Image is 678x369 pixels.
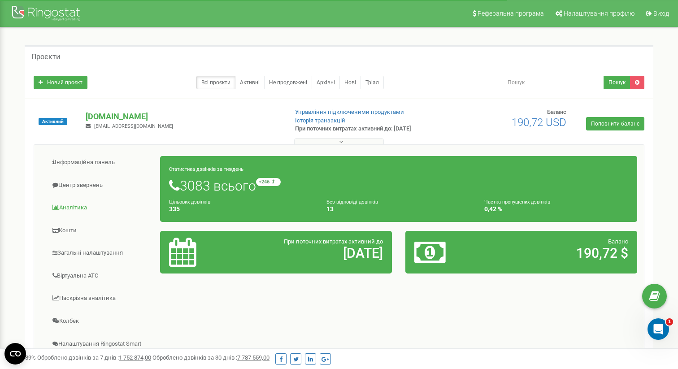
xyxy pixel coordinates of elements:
a: Не продовжені [264,76,312,89]
h4: 13 [326,206,470,213]
a: Тріал [361,76,384,89]
a: Кошти [41,220,161,242]
a: Налаштування Ringostat Smart Phone [41,333,161,363]
span: Оброблено дзвінків за 7 днів : [37,354,151,361]
h2: [DATE] [245,246,383,260]
small: Цільових дзвінків [169,199,210,205]
span: Баланс [547,109,566,115]
span: Активний [39,118,67,125]
h1: 3083 всього [169,178,628,193]
input: Пошук [502,76,604,89]
small: Частка пропущених дзвінків [484,199,550,205]
p: При поточних витратах активний до: [DATE] [295,125,438,133]
small: Без відповіді дзвінків [326,199,378,205]
a: Всі проєкти [196,76,235,89]
span: При поточних витратах активний до [284,238,383,245]
span: [EMAIL_ADDRESS][DOMAIN_NAME] [94,123,173,129]
a: Загальні налаштування [41,242,161,264]
small: +246 [256,178,281,186]
a: Історія транзакцій [295,117,345,124]
a: Поповнити баланс [586,117,644,130]
span: Реферальна програма [478,10,544,17]
a: Архівні [312,76,340,89]
u: 1 752 874,00 [119,354,151,361]
u: 7 787 559,00 [237,354,269,361]
a: Наскрізна аналітика [41,287,161,309]
small: Статистика дзвінків за тиждень [169,166,243,172]
span: Оброблено дзвінків за 30 днів : [152,354,269,361]
h5: Проєкти [31,53,60,61]
span: Вихід [653,10,669,17]
a: Управління підключеними продуктами [295,109,404,115]
p: [DOMAIN_NAME] [86,111,280,122]
h4: 0,42 % [484,206,628,213]
span: Баланс [608,238,628,245]
button: Пошук [604,76,630,89]
span: Налаштування профілю [564,10,635,17]
iframe: Intercom live chat [648,318,669,340]
a: Центр звернень [41,174,161,196]
a: Віртуальна АТС [41,265,161,287]
a: Нові [339,76,361,89]
a: Аналiтика [41,197,161,219]
h4: 335 [169,206,313,213]
h2: 190,72 $ [490,246,628,260]
a: Інформаційна панель [41,152,161,174]
a: Колбек [41,310,161,332]
a: Активні [235,76,265,89]
button: Open CMP widget [4,343,26,365]
span: 1 [666,318,673,326]
span: 190,72 USD [512,116,566,129]
a: Новий проєкт [34,76,87,89]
